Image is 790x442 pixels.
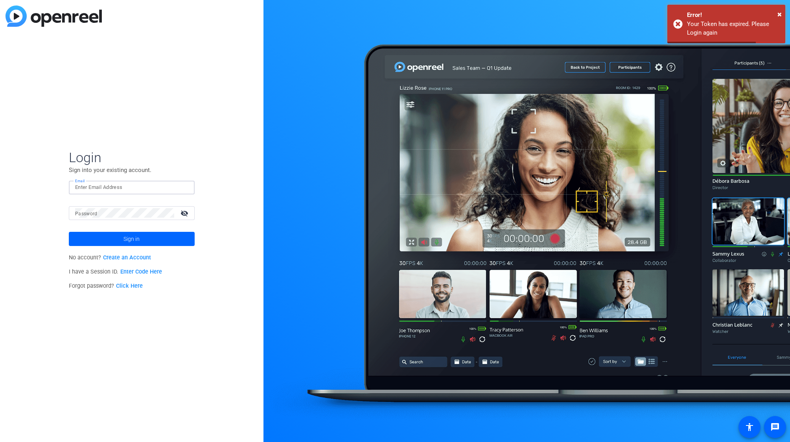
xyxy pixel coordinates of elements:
[75,211,98,216] mat-label: Password
[69,166,195,174] p: Sign into your existing account.
[777,9,782,19] span: ×
[116,283,143,289] a: Click Here
[69,268,162,275] span: I have a Session ID.
[69,232,195,246] button: Sign in
[69,283,143,289] span: Forgot password?
[687,11,779,20] div: Error!
[687,20,779,37] div: Your Token has expired. Please Login again
[120,268,162,275] a: Enter Code Here
[69,254,151,261] span: No account?
[777,8,782,20] button: Close
[69,149,195,166] span: Login
[6,6,102,27] img: blue-gradient.svg
[123,229,140,249] span: Sign in
[745,422,754,432] mat-icon: accessibility
[176,207,195,219] mat-icon: visibility_off
[770,422,780,432] mat-icon: message
[75,179,85,183] mat-label: Email
[103,254,151,261] a: Create an Account
[75,183,188,192] input: Enter Email Address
